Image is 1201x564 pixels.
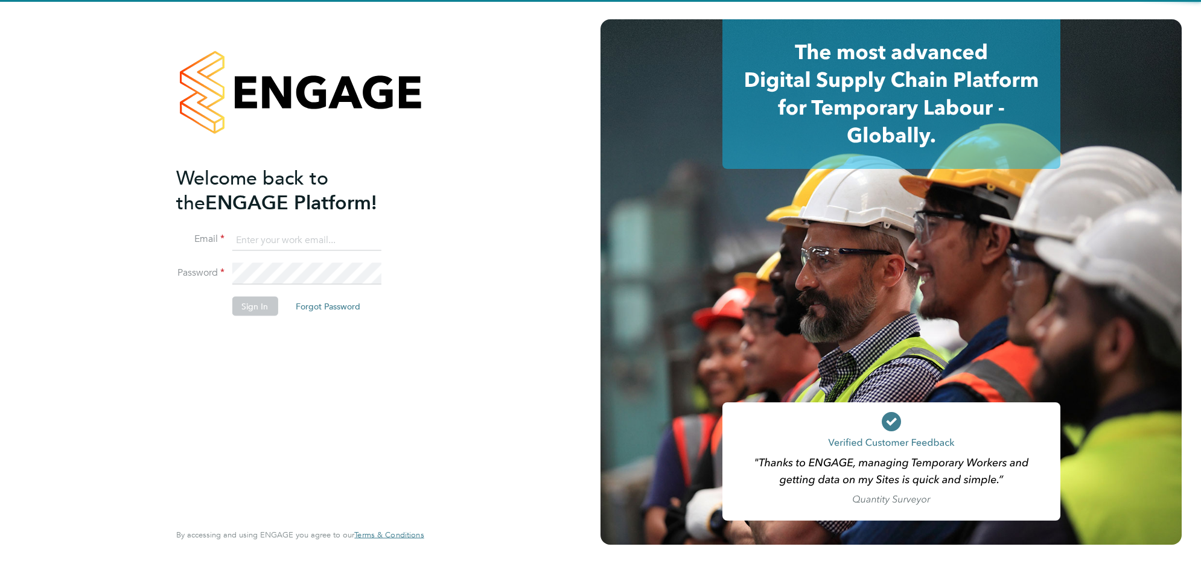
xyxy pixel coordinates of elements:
[176,267,225,279] label: Password
[176,530,424,540] span: By accessing and using ENGAGE you agree to our
[232,229,381,251] input: Enter your work email...
[176,166,328,214] span: Welcome back to the
[176,165,412,215] h2: ENGAGE Platform!
[286,297,370,316] button: Forgot Password
[354,530,424,540] a: Terms & Conditions
[232,297,278,316] button: Sign In
[176,233,225,246] label: Email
